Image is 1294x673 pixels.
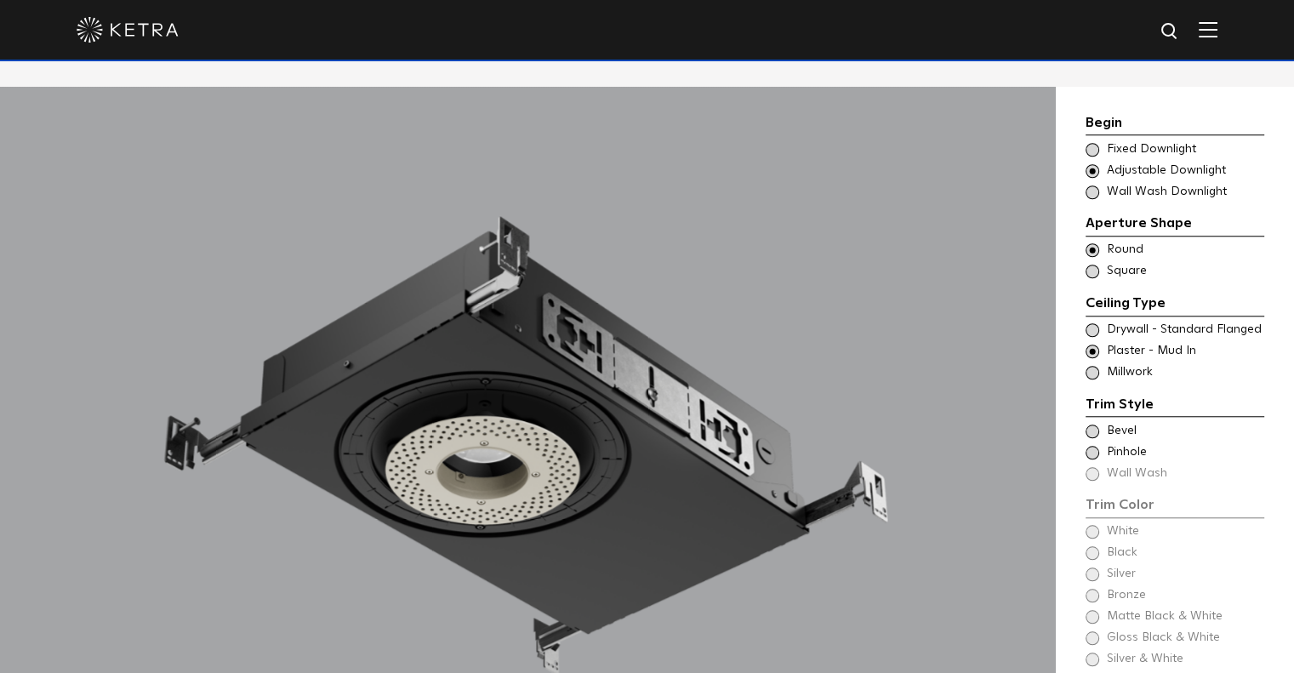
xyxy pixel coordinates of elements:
[1086,112,1264,136] div: Begin
[1086,213,1264,237] div: Aperture Shape
[1107,184,1263,201] span: Wall Wash Downlight
[1086,394,1264,418] div: Trim Style
[1107,343,1263,360] span: Plaster - Mud In
[77,17,179,43] img: ketra-logo-2019-white
[1107,364,1263,381] span: Millwork
[1107,242,1263,259] span: Round
[1107,322,1263,339] span: Drywall - Standard Flanged
[1107,263,1263,280] span: Square
[1107,141,1263,158] span: Fixed Downlight
[1107,423,1263,440] span: Bevel
[1199,21,1217,37] img: Hamburger%20Nav.svg
[1107,444,1263,461] span: Pinhole
[1107,163,1263,180] span: Adjustable Downlight
[1160,21,1181,43] img: search icon
[1086,293,1264,317] div: Ceiling Type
